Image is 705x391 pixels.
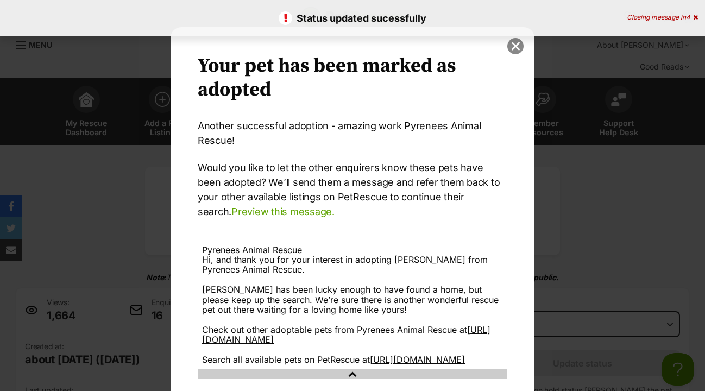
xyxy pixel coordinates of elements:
[198,118,507,148] p: Another successful adoption - amazing work Pyrenees Animal Rescue!
[198,54,507,102] h2: Your pet has been marked as adopted
[627,14,698,21] div: Closing message in
[202,244,302,255] span: Pyrenees Animal Rescue
[686,13,690,21] span: 4
[202,255,503,364] div: Hi, and thank you for your interest in adopting [PERSON_NAME] from Pyrenees Animal Rescue. [PERSO...
[507,38,524,54] button: close
[11,11,694,26] p: Status updated sucessfully
[231,206,335,217] a: Preview this message.
[202,324,490,345] a: [URL][DOMAIN_NAME]
[370,354,465,365] a: [URL][DOMAIN_NAME]
[198,160,507,219] p: Would you like to let the other enquirers know these pets have been adopted? We’ll send them a me...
